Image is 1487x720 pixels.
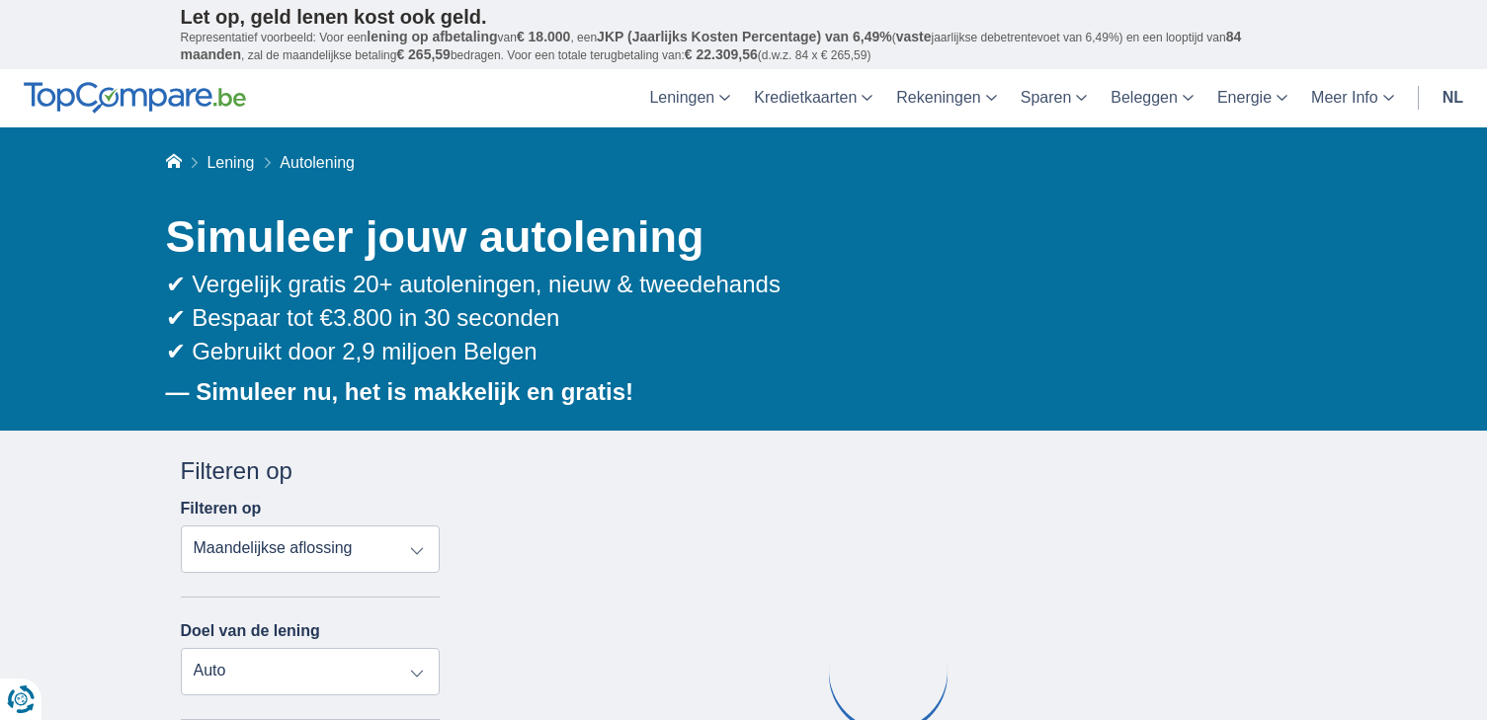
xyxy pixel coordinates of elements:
[396,46,451,62] span: € 265,59
[166,154,182,171] a: Home
[742,69,884,127] a: Kredietkaarten
[181,5,1307,29] p: Let op, geld lenen kost ook geld.
[166,268,1307,369] div: ✔ Vergelijk gratis 20+ autoleningen, nieuw & tweedehands ✔ Bespaar tot €3.800 in 30 seconden ✔ Ge...
[896,29,932,44] span: vaste
[24,82,246,114] img: TopCompare
[1431,69,1475,127] a: nl
[181,29,1307,64] p: Representatief voorbeeld: Voor een van , een ( jaarlijkse debetrentevoet van 6,49%) en een loopti...
[166,206,1307,268] h1: Simuleer jouw autolening
[280,154,355,171] span: Autolening
[166,378,634,405] b: — Simuleer nu, het is makkelijk en gratis!
[1299,69,1406,127] a: Meer Info
[181,622,320,640] label: Doel van de lening
[181,500,262,518] label: Filteren op
[637,69,742,127] a: Leningen
[207,154,254,171] a: Lening
[181,29,1242,62] span: 84 maanden
[367,29,497,44] span: lening op afbetaling
[1099,69,1205,127] a: Beleggen
[685,46,758,62] span: € 22.309,56
[1009,69,1100,127] a: Sparen
[597,29,892,44] span: JKP (Jaarlijks Kosten Percentage) van 6,49%
[517,29,571,44] span: € 18.000
[1205,69,1299,127] a: Energie
[181,454,441,488] div: Filteren op
[884,69,1008,127] a: Rekeningen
